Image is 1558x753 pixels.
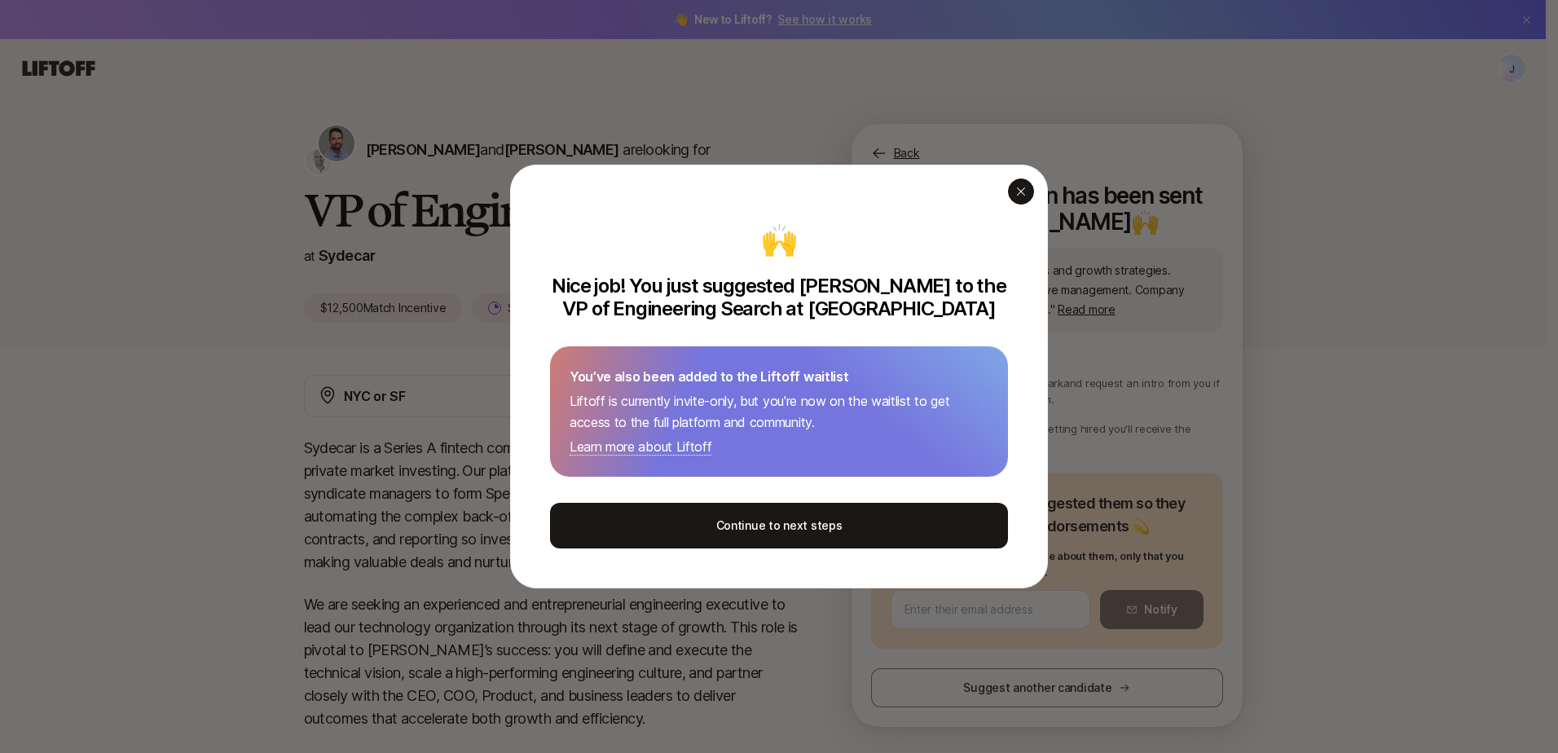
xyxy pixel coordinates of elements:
p: You’ve also been added to the Liftoff waitlist [570,366,988,387]
button: Continue to next steps [550,503,1008,548]
a: Learn more about Liftoff [570,438,711,456]
div: 🙌 [761,218,798,262]
p: Liftoff is currently invite-only, but you're now on the waitlist to get access to the full platfo... [570,390,988,433]
p: Nice job! You just suggested [PERSON_NAME] to the VP of Engineering Search at [GEOGRAPHIC_DATA] [550,275,1008,320]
